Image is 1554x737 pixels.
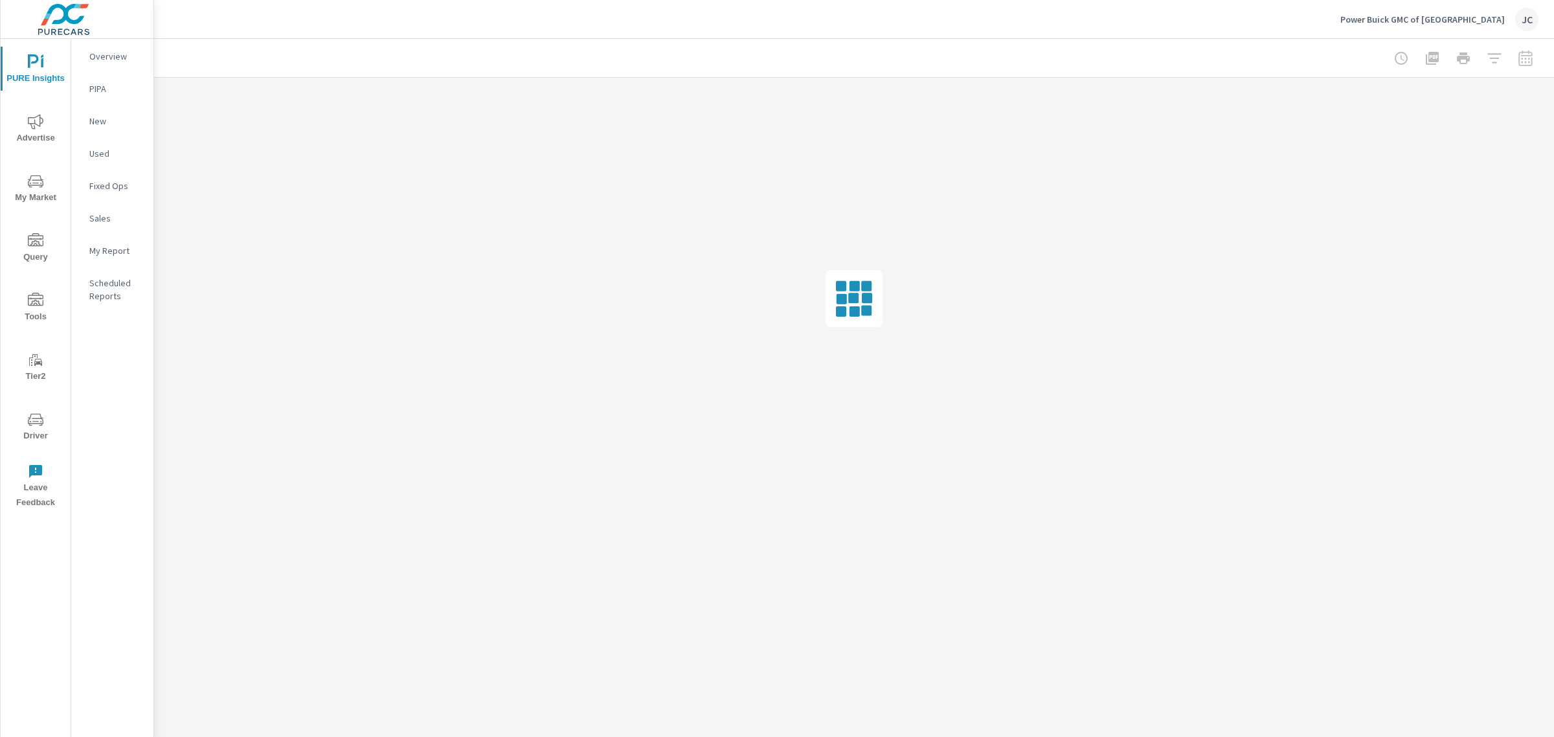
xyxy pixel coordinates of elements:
[71,111,153,131] div: New
[1,39,71,516] div: nav menu
[89,277,143,302] p: Scheduled Reports
[71,79,153,98] div: PIPA
[71,144,153,163] div: Used
[71,241,153,260] div: My Report
[1340,14,1505,25] p: Power Buick GMC of [GEOGRAPHIC_DATA]
[5,352,67,384] span: Tier2
[89,82,143,95] p: PIPA
[89,50,143,63] p: Overview
[89,115,143,128] p: New
[89,147,143,160] p: Used
[71,176,153,196] div: Fixed Ops
[89,212,143,225] p: Sales
[71,273,153,306] div: Scheduled Reports
[1515,8,1538,31] div: JC
[71,47,153,66] div: Overview
[5,114,67,146] span: Advertise
[89,179,143,192] p: Fixed Ops
[5,293,67,324] span: Tools
[71,209,153,228] div: Sales
[5,174,67,205] span: My Market
[5,412,67,444] span: Driver
[89,244,143,257] p: My Report
[5,54,67,86] span: PURE Insights
[5,233,67,265] span: Query
[5,464,67,510] span: Leave Feedback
